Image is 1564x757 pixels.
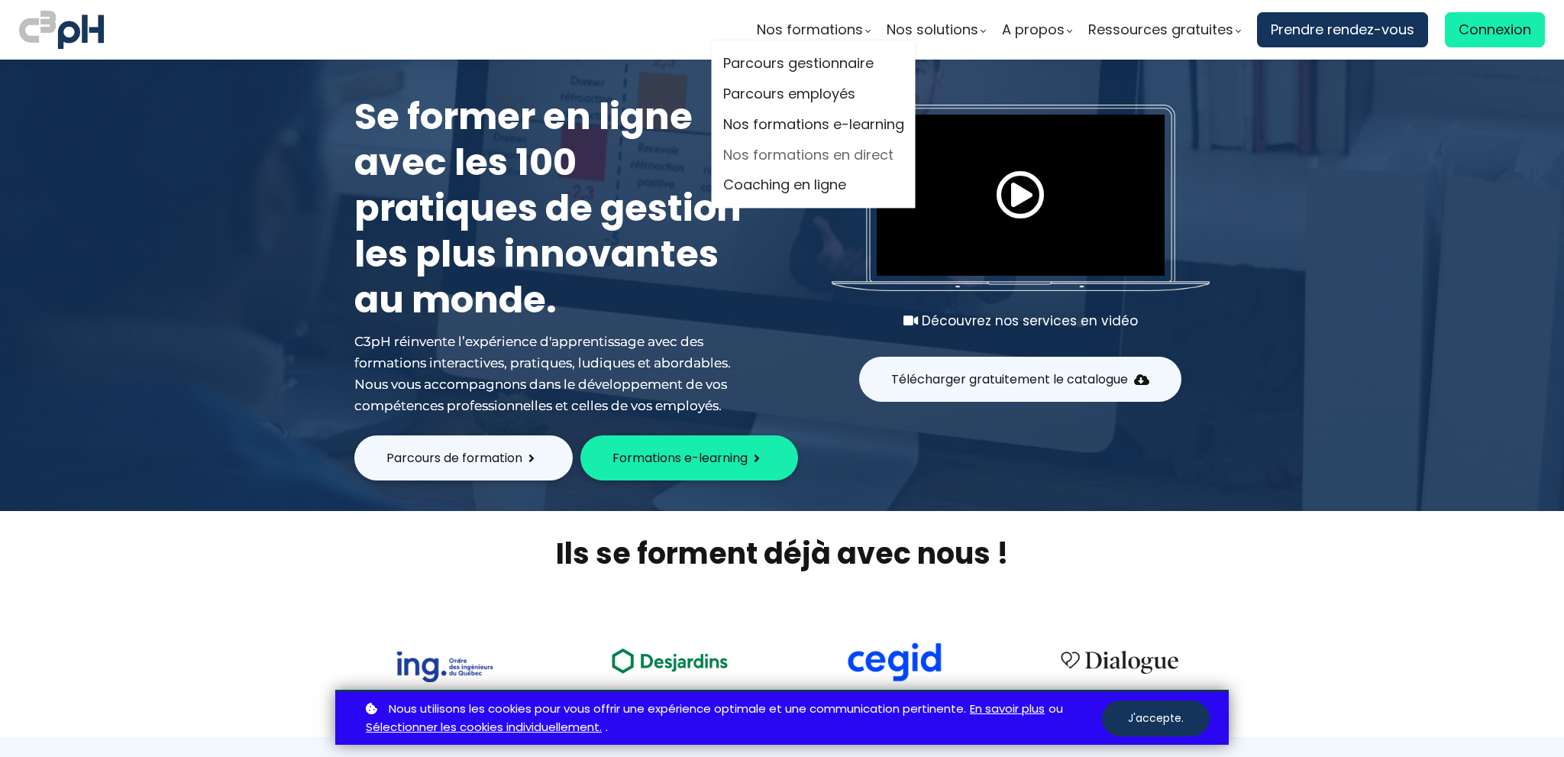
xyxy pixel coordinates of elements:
[723,144,904,167] a: Nos formations en direct
[970,700,1045,719] a: En savoir plus
[1257,12,1428,47] a: Prendre rendez-vous
[723,113,904,136] a: Nos formations e-learning
[757,18,863,41] span: Nos formations
[601,639,738,681] img: ea49a208ccc4d6e7deb170dc1c457f3b.png
[859,357,1181,402] button: Télécharger gratuitement le catalogue
[354,435,573,480] button: Parcours de formation
[723,53,904,76] a: Parcours gestionnaire
[386,448,522,467] span: Parcours de formation
[1271,18,1414,41] span: Prendre rendez-vous
[1102,700,1210,736] button: J'accepte.
[1445,12,1545,47] a: Connexion
[723,83,904,106] a: Parcours employés
[396,652,493,682] img: 73f878ca33ad2a469052bbe3fa4fd140.png
[612,448,748,467] span: Formations e-learning
[335,534,1229,573] h2: Ils se forment déjà avec nous !
[366,718,602,737] a: Sélectionner les cookies individuellement.
[354,331,751,416] div: C3pH réinvente l’expérience d'apprentissage avec des formations interactives, pratiques, ludiques...
[1088,18,1233,41] span: Ressources gratuites
[723,174,904,197] a: Coaching en ligne
[389,700,966,719] span: Nous utilisons les cookies pour vous offrir une expérience optimale et une communication pertinente.
[887,18,978,41] span: Nos solutions
[354,94,751,323] h1: Se former en ligne avec les 100 pratiques de gestion les plus innovantes au monde.
[1459,18,1531,41] span: Connexion
[362,700,1102,738] p: ou .
[845,642,943,682] img: cdf238afa6e766054af0b3fe9d0794df.png
[19,8,104,52] img: logo C3PH
[832,310,1210,332] div: Découvrez nos services en vidéo
[580,435,798,480] button: Formations e-learning
[1051,641,1188,682] img: 4cbfeea6ce3138713587aabb8dcf64fe.png
[1002,18,1065,41] span: A propos
[891,370,1128,389] span: Télécharger gratuitement le catalogue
